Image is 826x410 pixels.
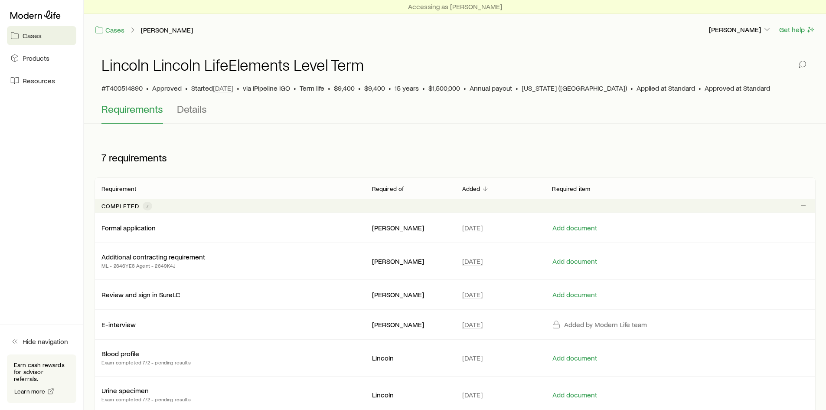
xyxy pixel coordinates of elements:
[23,31,42,40] span: Cases
[462,185,480,192] p: Added
[101,56,364,73] h1: Lincoln Lincoln LifeElements Level Term
[708,25,772,35] button: [PERSON_NAME]
[516,84,518,92] span: •
[358,84,361,92] span: •
[300,84,324,92] span: Term life
[109,151,167,164] span: requirements
[462,390,483,399] span: [DATE]
[552,185,590,192] p: Required item
[552,224,597,232] button: Add document
[779,25,816,35] button: Get help
[213,84,233,92] span: [DATE]
[372,185,405,192] p: Required of
[185,84,188,92] span: •
[630,84,633,92] span: •
[328,84,330,92] span: •
[101,386,149,395] p: Urine specimen
[464,84,466,92] span: •
[462,320,483,329] span: [DATE]
[552,354,597,362] button: Add document
[7,332,76,351] button: Hide navigation
[522,84,627,92] span: [US_STATE] ([GEOGRAPHIC_DATA])
[101,253,205,261] p: Additional contracting requirement
[101,223,156,232] p: Formal application
[372,354,448,362] p: Lincoln
[14,361,69,382] p: Earn cash rewards for advisor referrals.
[552,257,597,266] button: Add document
[372,290,448,299] p: [PERSON_NAME]
[564,320,647,329] p: Added by Modern Life team
[146,84,149,92] span: •
[101,290,180,299] p: Review and sign in SureLC
[389,84,391,92] span: •
[101,358,191,367] p: Exam completed 7/2 - pending results
[7,26,76,45] a: Cases
[101,261,205,270] p: ML - 2646YE8 Agent - 2649K4J
[462,257,483,266] span: [DATE]
[372,257,448,266] p: [PERSON_NAME]
[699,84,701,92] span: •
[101,203,139,210] p: Completed
[101,103,163,115] span: Requirements
[7,71,76,90] a: Resources
[552,291,597,299] button: Add document
[95,25,125,35] a: Cases
[23,337,68,346] span: Hide navigation
[709,25,771,34] p: [PERSON_NAME]
[552,391,597,399] button: Add document
[372,320,448,329] p: [PERSON_NAME]
[637,84,695,92] span: Applied at Standard
[364,84,385,92] span: $9,400
[334,84,355,92] span: $9,400
[177,103,207,115] span: Details
[14,388,46,394] span: Learn more
[237,84,239,92] span: •
[462,290,483,299] span: [DATE]
[408,2,502,11] p: Accessing as [PERSON_NAME]
[152,84,182,92] span: Approved
[243,84,290,92] span: via iPipeline IGO
[462,354,483,362] span: [DATE]
[23,76,55,85] span: Resources
[372,223,448,232] p: [PERSON_NAME]
[146,203,149,210] span: 7
[294,84,296,92] span: •
[191,84,233,92] p: Started
[23,54,49,62] span: Products
[101,185,136,192] p: Requirement
[422,84,425,92] span: •
[7,49,76,68] a: Products
[101,395,191,403] p: Exam completed 7/2 - pending results
[395,84,419,92] span: 15 years
[101,84,143,92] span: #T400514890
[428,84,460,92] span: $1,500,000
[140,26,193,34] a: [PERSON_NAME]
[101,349,139,358] p: Blood profile
[372,390,448,399] p: Lincoln
[705,84,770,92] span: Approved at Standard
[101,151,106,164] span: 7
[101,320,136,329] p: E-interview
[101,103,809,124] div: Application details tabs
[462,223,483,232] span: [DATE]
[470,84,512,92] span: Annual payout
[7,354,76,403] div: Earn cash rewards for advisor referrals.Learn more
